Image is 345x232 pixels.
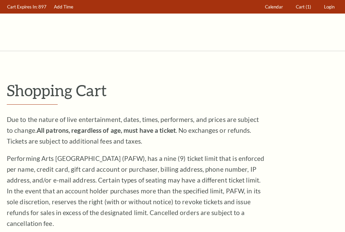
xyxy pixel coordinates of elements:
[324,4,334,9] span: Login
[262,0,286,14] a: Calendar
[7,4,37,9] span: Cart Expires In:
[7,115,259,145] span: Due to the nature of live entertainment, dates, times, performers, and prices are subject to chan...
[38,4,46,9] span: 897
[37,126,176,134] strong: All patrons, regardless of age, must have a ticket
[265,4,283,9] span: Calendar
[321,0,338,14] a: Login
[7,82,338,99] p: Shopping Cart
[293,0,314,14] a: Cart (1)
[306,4,311,9] span: (1)
[51,0,77,14] a: Add Time
[7,153,265,229] p: Performing Arts [GEOGRAPHIC_DATA] (PAFW), has a nine (9) ticket limit that is enforced per name, ...
[296,4,305,9] span: Cart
